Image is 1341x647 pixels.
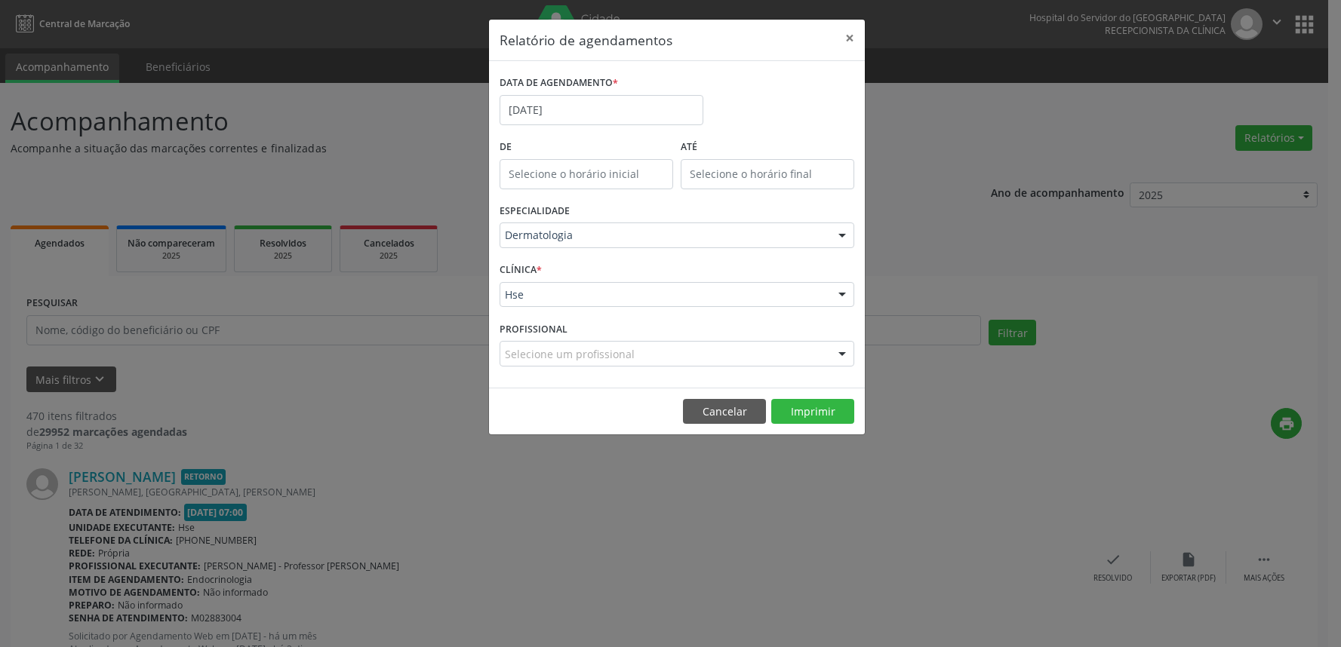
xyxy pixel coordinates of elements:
label: CLÍNICA [500,259,542,282]
input: Selecione uma data ou intervalo [500,95,703,125]
button: Cancelar [683,399,766,425]
label: DATA DE AGENDAMENTO [500,72,618,95]
span: Dermatologia [505,228,823,243]
span: Selecione um profissional [505,346,635,362]
h5: Relatório de agendamentos [500,30,672,50]
input: Selecione o horário inicial [500,159,673,189]
button: Close [835,20,865,57]
button: Imprimir [771,399,854,425]
label: PROFISSIONAL [500,317,567,341]
input: Selecione o horário final [681,159,854,189]
label: ATÉ [681,136,854,159]
label: De [500,136,673,159]
label: ESPECIALIDADE [500,200,570,223]
span: Hse [505,287,823,302]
